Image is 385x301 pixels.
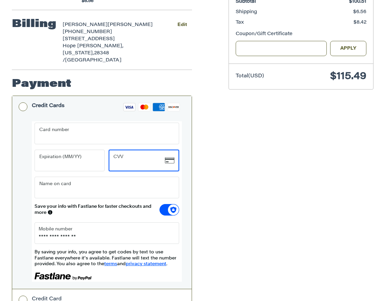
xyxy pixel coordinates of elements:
iframe: Secure Credit Card Frame - Credit Card Number [40,123,165,144]
span: [PERSON_NAME] [63,23,108,27]
span: [PERSON_NAME] [108,23,153,27]
span: Total (USD) [236,74,264,79]
button: Edit [172,20,192,30]
span: $6.56 [353,10,366,15]
iframe: Secure Credit Card Frame - Cardholder Name [40,177,165,198]
span: Tax [236,20,244,25]
div: Coupon/Gift Certificate [236,31,367,38]
div: Credit Cards [32,100,65,111]
span: Hope [PERSON_NAME], [63,44,124,49]
span: Shipping [236,10,257,15]
iframe: Secure Credit Card Frame - CVV [114,150,165,171]
span: $8.42 [354,20,366,25]
span: [PHONE_NUMBER] [63,30,112,34]
span: [US_STATE], [63,51,94,56]
h2: Billing [12,18,56,31]
button: Apply [330,41,367,56]
span: $115.49 [330,72,366,82]
span: [STREET_ADDRESS] [63,37,115,42]
input: Gift Certificate or Coupon Code [236,41,327,56]
iframe: Secure Credit Card Frame - Expiration Date [40,150,91,171]
span: [GEOGRAPHIC_DATA] [65,58,122,63]
h2: Payment [12,77,71,91]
